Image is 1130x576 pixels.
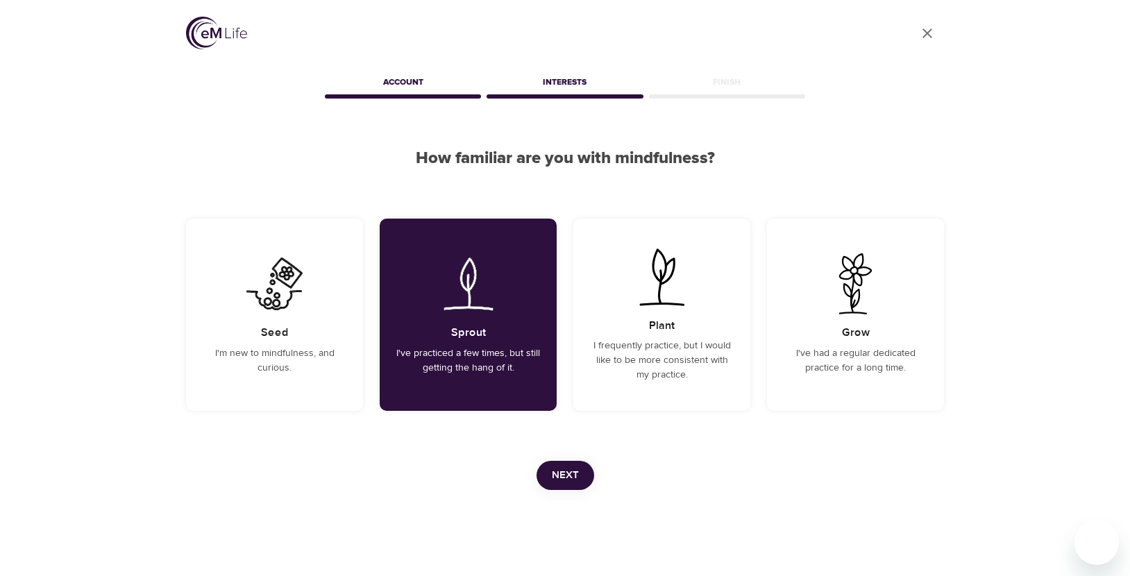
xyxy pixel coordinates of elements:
img: I've practiced a few times, but still getting the hang of it. [433,253,503,314]
img: logo [186,17,247,49]
img: I frequently practice, but I would like to be more consistent with my practice. [627,246,697,307]
p: I'm new to mindfulness, and curious. [203,346,346,375]
div: I've practiced a few times, but still getting the hang of it.SproutI've practiced a few times, bu... [380,219,557,411]
h5: Grow [842,325,870,340]
p: I've practiced a few times, but still getting the hang of it. [396,346,540,375]
iframe: Button to launch messaging window [1074,520,1119,565]
div: I've had a regular dedicated practice for a long time.GrowI've had a regular dedicated practice f... [767,219,944,411]
p: I frequently practice, but I would like to be more consistent with my practice. [590,339,734,382]
h5: Plant [649,319,675,333]
img: I've had a regular dedicated practice for a long time. [820,253,891,314]
img: I'm new to mindfulness, and curious. [239,253,310,314]
h5: Sprout [451,325,486,340]
a: close [911,17,944,50]
div: I frequently practice, but I would like to be more consistent with my practice.PlantI frequently ... [573,219,750,411]
h2: How familiar are you with mindfulness? [186,149,944,169]
h5: Seed [261,325,289,340]
span: Next [552,466,579,484]
p: I've had a regular dedicated practice for a long time. [784,346,927,375]
button: Next [537,461,594,490]
div: I'm new to mindfulness, and curious.SeedI'm new to mindfulness, and curious. [186,219,363,411]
